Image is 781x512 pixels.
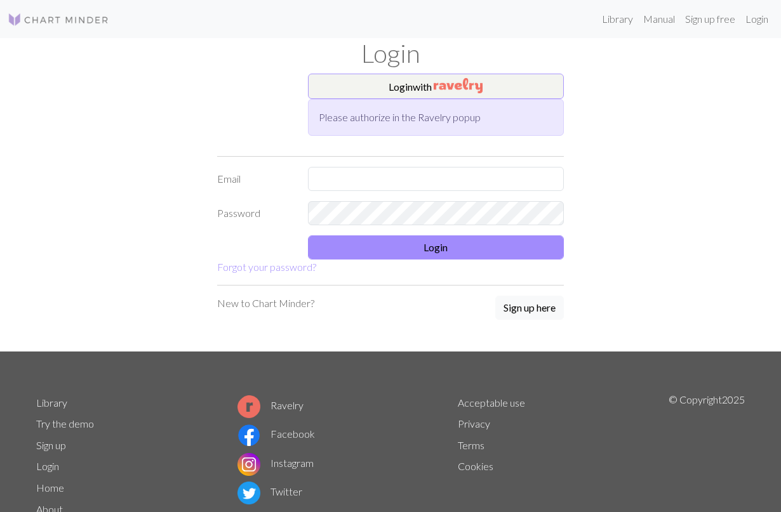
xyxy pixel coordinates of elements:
a: Ravelry [237,399,304,411]
h1: Login [29,38,752,69]
button: Sign up here [495,296,564,320]
a: Login [36,460,59,472]
a: Library [36,397,67,409]
img: Twitter logo [237,482,260,504]
a: Login [740,6,773,32]
a: Home [36,482,64,494]
a: Instagram [237,457,314,469]
a: Try the demo [36,417,94,430]
label: Email [210,167,300,191]
a: Manual [638,6,680,32]
a: Sign up here [495,296,564,321]
img: Ravelry logo [237,395,260,418]
img: Facebook logo [237,424,260,447]
a: Sign up [36,439,66,451]
a: Cookies [458,460,493,472]
a: Facebook [237,428,315,440]
a: Twitter [237,485,302,497]
button: Login [308,235,564,259]
a: Sign up free [680,6,740,32]
a: Forgot your password? [217,261,316,273]
a: Terms [458,439,484,451]
a: Privacy [458,417,490,430]
a: Acceptable use [458,397,525,409]
a: Library [597,6,638,32]
button: Loginwith [308,74,564,99]
div: Please authorize in the Ravelry popup [308,99,564,136]
label: Password [210,201,300,225]
img: Ravelry [434,78,483,93]
p: New to Chart Minder? [217,296,314,311]
img: Logo [8,12,109,27]
img: Instagram logo [237,453,260,476]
